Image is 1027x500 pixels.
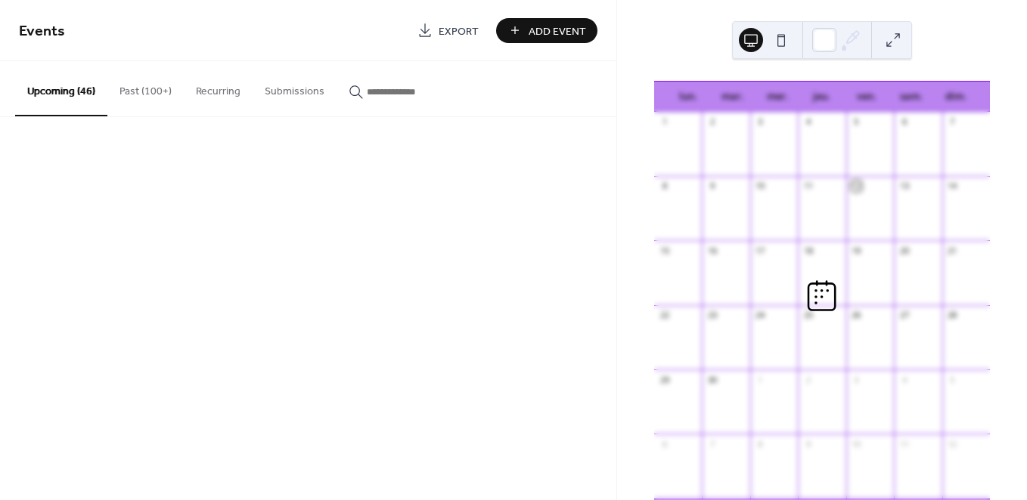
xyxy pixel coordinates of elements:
[802,374,814,385] div: 2
[706,181,718,192] div: 9
[706,116,718,128] div: 2
[898,310,910,321] div: 27
[851,245,862,256] div: 19
[496,18,597,43] button: Add Event
[947,310,958,321] div: 28
[851,374,862,385] div: 3
[711,82,756,112] div: mar.
[15,61,107,116] button: Upcoming (46)
[755,245,766,256] div: 17
[851,181,862,192] div: 12
[659,310,670,321] div: 22
[947,181,958,192] div: 14
[851,438,862,449] div: 10
[802,116,814,128] div: 4
[756,82,800,112] div: mer.
[802,181,814,192] div: 11
[659,438,670,449] div: 6
[755,116,766,128] div: 3
[755,181,766,192] div: 10
[802,310,814,321] div: 25
[802,245,814,256] div: 18
[406,18,490,43] a: Export
[898,374,910,385] div: 4
[755,438,766,449] div: 8
[851,310,862,321] div: 26
[659,116,670,128] div: 1
[253,61,337,115] button: Submissions
[184,61,253,115] button: Recurring
[706,374,718,385] div: 30
[898,116,910,128] div: 6
[659,374,670,385] div: 29
[947,374,958,385] div: 5
[947,438,958,449] div: 12
[659,181,670,192] div: 8
[851,116,862,128] div: 5
[755,374,766,385] div: 1
[898,245,910,256] div: 20
[19,17,65,46] span: Events
[659,245,670,256] div: 15
[755,310,766,321] div: 24
[898,438,910,449] div: 11
[947,116,958,128] div: 7
[529,23,586,39] span: Add Event
[933,82,978,112] div: dim.
[706,310,718,321] div: 23
[439,23,479,39] span: Export
[706,438,718,449] div: 7
[844,82,889,112] div: ven.
[802,438,814,449] div: 9
[799,82,844,112] div: jeu.
[107,61,184,115] button: Past (100+)
[666,82,711,112] div: lun.
[889,82,933,112] div: sam.
[706,245,718,256] div: 16
[947,245,958,256] div: 21
[898,181,910,192] div: 13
